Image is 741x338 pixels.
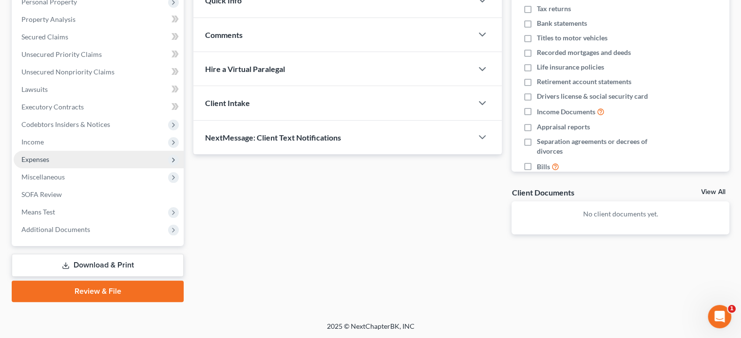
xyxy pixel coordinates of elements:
a: Executory Contracts [14,98,184,116]
a: Secured Claims [14,28,184,46]
span: Means Test [21,208,55,216]
iframe: Intercom live chat [708,305,731,328]
span: Separation agreements or decrees of divorces [537,137,666,156]
a: Unsecured Priority Claims [14,46,184,63]
a: Unsecured Nonpriority Claims [14,63,184,81]
span: Codebtors Insiders & Notices [21,120,110,128]
span: Income [21,138,44,146]
span: SOFA Review [21,190,62,198]
span: Secured Claims [21,33,68,41]
span: Life insurance policies [537,62,604,72]
span: 1 [728,305,736,313]
a: SOFA Review [14,186,184,203]
span: Unsecured Priority Claims [21,50,102,58]
span: Expenses [21,155,49,163]
a: Lawsuits [14,81,184,98]
span: Miscellaneous [21,173,65,181]
p: No client documents yet. [519,209,722,219]
span: Bank statements [537,18,587,28]
span: Unsecured Nonpriority Claims [21,68,114,76]
a: View All [701,189,725,196]
span: Bills [537,162,550,172]
span: Lawsuits [21,85,48,93]
span: Titles to motor vehicles [537,33,608,43]
span: Tax returns [537,4,571,14]
span: Retirement account statements [537,77,631,87]
span: Drivers license & social security card [537,91,648,101]
span: Income Documents [537,107,595,117]
a: Download & Print [12,254,184,277]
span: Comments [205,30,243,39]
a: Review & File [12,281,184,302]
div: Client Documents [512,187,574,197]
span: Additional Documents [21,225,90,233]
span: Appraisal reports [537,122,590,132]
span: Executory Contracts [21,103,84,111]
span: NextMessage: Client Text Notifications [205,133,341,142]
a: Property Analysis [14,11,184,28]
span: Recorded mortgages and deeds [537,48,631,57]
span: Property Analysis [21,15,76,23]
span: Client Intake [205,98,250,107]
span: Hire a Virtual Paralegal [205,64,285,73]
